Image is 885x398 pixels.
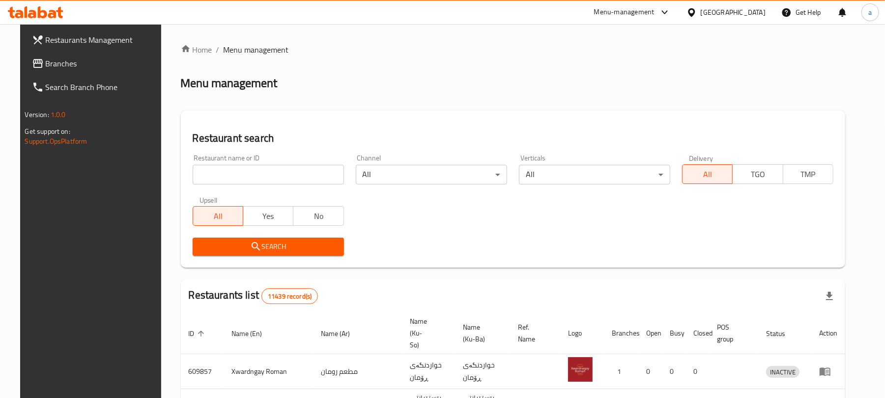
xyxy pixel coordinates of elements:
[662,312,686,354] th: Busy
[783,164,833,184] button: TMP
[410,315,444,351] span: Name (Ku-So)
[686,312,710,354] th: Closed
[25,108,49,121] span: Version:
[181,354,224,389] td: 609857
[787,167,829,182] span: TMP
[24,75,168,99] a: Search Branch Phone
[247,209,289,223] span: Yes
[46,81,160,93] span: Search Branch Phone
[686,354,710,389] td: 0
[51,108,66,121] span: 1.0.0
[181,44,845,56] nav: breadcrumb
[519,165,670,184] div: All
[224,44,289,56] span: Menu management
[639,312,662,354] th: Open
[181,44,212,56] a: Home
[604,354,639,389] td: 1
[200,241,336,253] span: Search
[197,209,239,223] span: All
[24,52,168,75] a: Branches
[518,321,548,345] span: Ref. Name
[868,7,872,18] span: a
[232,328,275,339] span: Name (En)
[297,209,340,223] span: No
[262,292,317,301] span: 11439 record(s)
[313,354,402,389] td: مطعم رومان
[811,312,845,354] th: Action
[189,288,318,304] h2: Restaurants list
[321,328,363,339] span: Name (Ar)
[193,131,833,146] h2: Restaurant search
[456,354,511,389] td: خواردنگەی ڕۆمان
[24,28,168,52] a: Restaurants Management
[818,284,841,308] div: Export file
[686,167,729,182] span: All
[25,125,70,138] span: Get support on:
[766,328,798,339] span: Status
[193,206,243,226] button: All
[682,164,733,184] button: All
[402,354,456,389] td: خواردنگەی ڕۆمان
[46,58,160,69] span: Branches
[639,354,662,389] td: 0
[662,354,686,389] td: 0
[193,165,344,184] input: Search for restaurant name or ID..
[463,321,499,345] span: Name (Ku-Ba)
[701,7,766,18] div: [GEOGRAPHIC_DATA]
[293,206,343,226] button: No
[819,366,837,377] div: Menu
[216,44,220,56] li: /
[25,135,87,148] a: Support.OpsPlatform
[594,6,655,18] div: Menu-management
[737,167,779,182] span: TGO
[243,206,293,226] button: Yes
[689,154,714,161] label: Delivery
[717,321,746,345] span: POS group
[46,34,160,46] span: Restaurants Management
[261,288,318,304] div: Total records count
[356,165,507,184] div: All
[560,312,604,354] th: Logo
[732,164,783,184] button: TGO
[200,196,218,203] label: Upsell
[181,75,278,91] h2: Menu management
[766,367,799,378] span: INACTIVE
[224,354,313,389] td: Xwardngay Roman
[568,357,593,382] img: Xwardngay Roman
[189,328,207,339] span: ID
[604,312,639,354] th: Branches
[193,238,344,256] button: Search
